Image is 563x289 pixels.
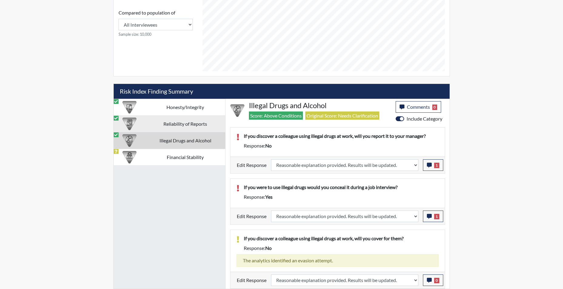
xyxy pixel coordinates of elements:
[119,9,193,37] div: Consistency Score comparison among population
[265,194,273,200] span: yes
[423,274,443,286] button: 0
[146,115,225,132] td: Reliability of Reports
[266,159,423,171] div: Update the test taker's response, the change might impact the score
[244,132,439,140] p: If you discover a colleague using illegal drugs at work, will you report it to your manager?
[114,84,450,99] h5: Risk Index Finding Summary
[237,274,266,286] label: Edit Response
[146,132,225,149] td: Illegal Drugs and Alcohol
[239,193,443,201] div: Response:
[423,211,443,222] button: 1
[122,100,136,114] img: CATEGORY%20ICON-11.a5f294f4.png
[244,184,439,191] p: If you were to use illegal drugs would you conceal it during a job interview?
[146,99,225,115] td: Honesty/Integrity
[434,163,439,168] span: 1
[230,104,244,118] img: CATEGORY%20ICON-12.0f6f1024.png
[423,159,443,171] button: 1
[396,101,441,113] button: Comments0
[249,111,303,120] span: Score: Above Conditions
[236,254,439,267] div: The analytics identified an evasion attempt.
[249,101,391,110] h4: Illegal Drugs and Alcohol
[434,214,439,219] span: 1
[265,245,272,251] span: no
[239,142,443,149] div: Response:
[239,244,443,252] div: Response:
[122,117,136,131] img: CATEGORY%20ICON-20.4a32fe39.png
[237,211,266,222] label: Edit Response
[119,32,193,37] small: Sample size: 10,000
[122,150,136,164] img: CATEGORY%20ICON-08.97d95025.png
[146,149,225,165] td: Financial Stability
[244,235,439,242] p: If you discover a colleague using illegal drugs at work, will you cover for them?
[266,211,423,222] div: Update the test taker's response, the change might impact the score
[237,159,266,171] label: Edit Response
[434,278,439,283] span: 0
[265,143,272,148] span: no
[432,105,437,110] span: 0
[266,274,423,286] div: Update the test taker's response, the change might impact the score
[305,111,379,120] span: Original Score: Needs Clarification
[407,104,430,110] span: Comments
[122,134,136,148] img: CATEGORY%20ICON-12.0f6f1024.png
[119,9,175,16] label: Compared to population of
[407,115,442,122] label: Include Category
